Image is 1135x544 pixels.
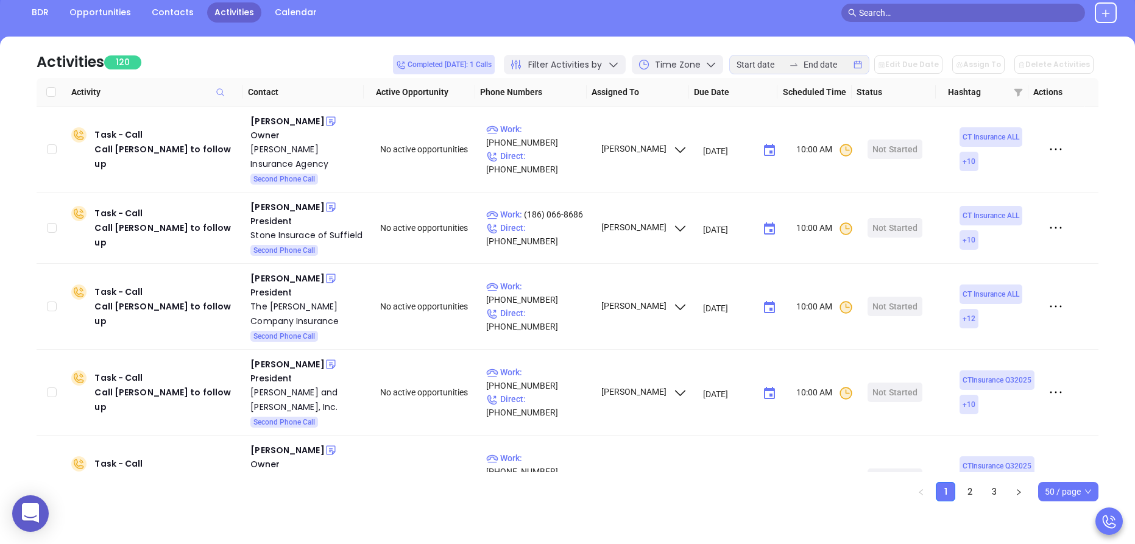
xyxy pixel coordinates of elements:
th: Active Opportunity [364,78,475,107]
span: 120 [104,55,141,69]
input: MM/DD/YYYY [703,387,752,400]
div: [PERSON_NAME] [250,114,324,129]
span: Work : [486,453,522,463]
button: right [1009,482,1028,501]
input: Start date [737,58,784,71]
div: Not Started [872,468,918,488]
a: Stone Insurace of Suffield [250,228,363,242]
span: search [848,9,857,17]
span: Work : [486,124,522,134]
span: + 10 [963,398,975,411]
a: 2 [961,482,979,501]
span: + 12 [963,312,975,325]
li: 3 [985,482,1004,501]
div: Activities [37,51,104,73]
div: Call [PERSON_NAME] to follow up [94,385,241,414]
span: [PERSON_NAME] [599,301,688,311]
span: Second Phone Call [253,330,315,343]
a: [PERSON_NAME] Insurance Agency [250,142,363,171]
span: [PERSON_NAME] [599,222,688,232]
span: CT Insurance ALL [963,130,1019,144]
button: Choose date, selected date is Aug 14, 2025 [757,467,782,492]
input: MM/DD/YYYY [703,144,752,157]
div: Task - Call [94,284,241,328]
span: swap-right [789,60,799,69]
li: Next Page [1009,482,1028,501]
div: Call [PERSON_NAME] to follow up [94,221,241,250]
span: CT Insurance ALL [963,288,1019,301]
div: President [250,214,363,228]
button: Edit Due Date [874,55,942,74]
span: Second Phone Call [253,172,315,186]
span: 10:00 AM [796,472,854,487]
th: Assigned To [587,78,689,107]
li: 2 [960,482,980,501]
input: End date [804,58,851,71]
a: Calendar [267,2,324,23]
span: Second Phone Call [253,415,315,429]
div: Task - Call [94,370,241,414]
span: to [789,60,799,69]
div: No active opportunities [380,300,476,313]
div: Not Started [872,383,918,402]
div: Call [PERSON_NAME] to follow up [94,299,241,328]
li: Previous Page [911,482,931,501]
div: No active opportunities [380,472,476,485]
div: Task - Call [94,127,241,171]
input: MM/DD/YYYY [703,223,752,235]
p: [PHONE_NUMBER] [486,280,590,306]
button: Choose date, selected date is Aug 14, 2025 [757,295,782,320]
span: 10:00 AM [796,221,854,236]
span: CT Insurance ALL [963,209,1019,222]
p: [PHONE_NUMBER] [486,221,590,248]
div: [PERSON_NAME] [250,357,324,372]
button: Choose date, selected date is Aug 14, 2025 [757,138,782,163]
span: Time Zone [655,58,701,71]
div: Not Started [872,218,918,238]
span: 10:00 AM [796,300,854,315]
div: [PERSON_NAME] [250,271,324,286]
p: [PHONE_NUMBER] [486,392,590,419]
th: Actions [1028,78,1084,107]
span: [PERSON_NAME] [599,144,688,154]
div: No active opportunities [380,221,476,235]
input: Search… [859,6,1078,19]
span: 10:00 AM [796,143,854,158]
a: Contacts [144,2,201,23]
div: Owner [250,457,363,471]
th: Status [852,78,935,107]
a: The [PERSON_NAME] Company Insurance [250,299,363,328]
div: President [250,372,363,385]
a: 1 [936,482,955,501]
div: [PERSON_NAME] [250,443,324,457]
div: [PERSON_NAME] [250,200,324,214]
div: Task - Call [94,456,241,500]
button: Delete Activities [1014,55,1094,74]
p: [PHONE_NUMBER] [486,306,590,333]
span: 10:00 AM [796,386,854,401]
div: Task - Call [94,206,241,250]
span: Work : [486,210,522,219]
th: Contact [243,78,364,107]
span: Completed [DATE]: 1 Calls [396,58,492,71]
span: + 10 [963,155,975,168]
a: Shildneck and Associates Insurance Services, LLC [250,471,363,500]
span: right [1015,489,1022,496]
span: left [918,489,925,496]
span: Direct : [486,308,526,318]
th: Scheduled Time [777,78,852,107]
p: [PHONE_NUMBER] [486,366,590,392]
th: Due Date [689,78,777,107]
a: BDR [24,2,56,23]
a: 3 [985,482,1003,501]
div: No active opportunities [380,386,476,399]
div: Page Size [1038,482,1098,501]
button: Choose date, selected date is Aug 14, 2025 [757,381,782,406]
div: Not Started [872,140,918,159]
th: Phone Numbers [475,78,587,107]
span: Work : [486,281,522,291]
div: Call [PERSON_NAME] to follow up [94,142,241,171]
button: Choose date, selected date is Aug 14, 2025 [757,217,782,241]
